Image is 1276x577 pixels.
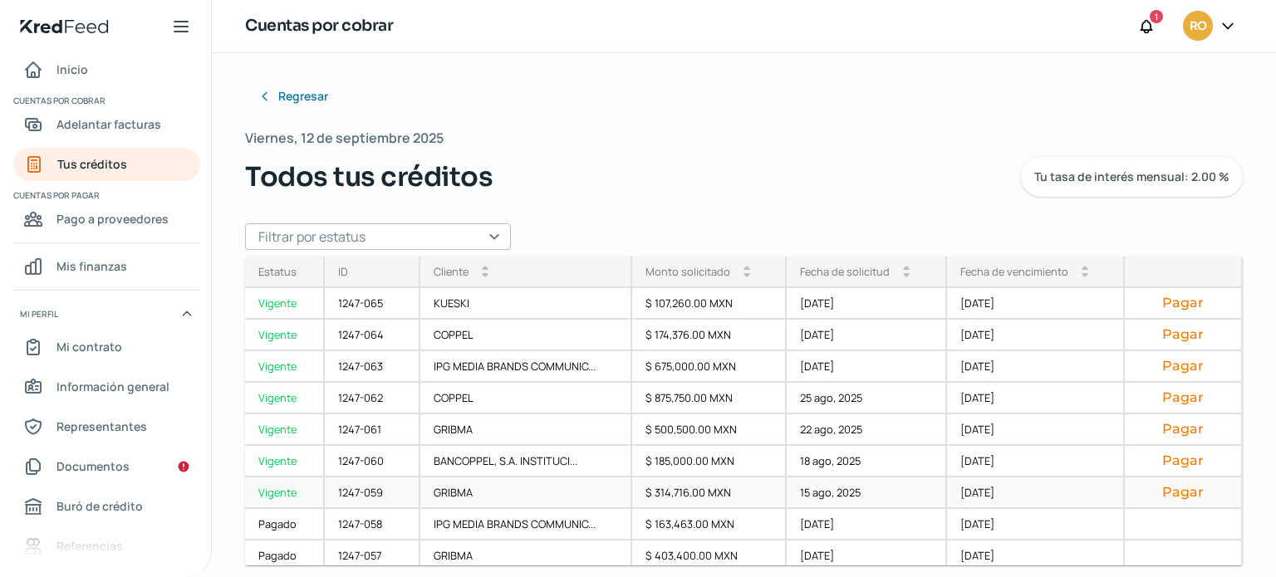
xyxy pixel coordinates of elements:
a: Pago a proveedores [13,203,200,236]
span: Mi contrato [56,336,122,357]
div: $ 314,716.00 MXN [632,477,787,509]
div: [DATE] [947,414,1125,446]
span: Buró de crédito [56,496,143,516]
a: Documentos [13,450,200,483]
a: Vigente [245,288,325,320]
span: RO [1190,17,1206,37]
a: Vigente [245,383,325,414]
span: Adelantar facturas [56,114,161,134]
div: [DATE] [787,509,946,540]
div: $ 675,000.00 MXN [632,351,787,383]
div: 1247-064 [325,320,420,351]
div: [DATE] [947,320,1125,351]
a: Vigente [245,477,325,509]
div: COPPEL [420,383,632,414]
span: Información general [56,376,169,397]
div: COPPEL [420,320,632,351]
a: Vigente [245,351,325,383]
span: Inicio [56,59,88,80]
button: Pagar [1138,358,1228,374]
button: Pagar [1138,421,1228,438]
div: KUESKI [420,288,632,320]
div: 1247-065 [325,288,420,320]
div: 1247-062 [325,383,420,414]
div: [DATE] [787,320,946,351]
div: 25 ago, 2025 [787,383,946,414]
div: IPG MEDIA BRANDS COMMUNIC... [420,351,632,383]
div: $ 500,500.00 MXN [632,414,787,446]
div: Cliente [434,264,469,279]
div: ID [338,264,348,279]
div: Fecha de solicitud [800,264,890,279]
div: [DATE] [947,446,1125,477]
div: Estatus [258,264,297,279]
div: [DATE] [787,288,946,320]
div: 1247-059 [325,477,420,509]
a: Pagado [245,509,325,540]
span: Viernes, 12 de septiembre 2025 [245,126,444,150]
div: [DATE] [947,540,1125,572]
a: Pagado [245,540,325,572]
span: Tus créditos [57,154,127,174]
div: 18 ago, 2025 [787,446,946,477]
a: Mis finanzas [13,250,200,283]
div: Monto solicitado [645,264,730,279]
div: 22 ago, 2025 [787,414,946,446]
div: GRIBMA [420,414,632,446]
a: Vigente [245,320,325,351]
div: 1247-063 [325,351,420,383]
div: GRIBMA [420,477,632,509]
i: arrow_drop_down [744,271,750,278]
a: Mi contrato [13,330,200,364]
div: 1247-060 [325,446,420,477]
div: 1247-058 [325,509,420,540]
div: $ 107,260.00 MXN [632,288,787,320]
div: IPG MEDIA BRANDS COMMUNIC... [420,509,632,540]
div: [DATE] [787,540,946,572]
div: [DATE] [947,351,1125,383]
div: [DATE] [947,509,1125,540]
a: Inicio [13,53,200,86]
span: Pago a proveedores [56,208,169,229]
button: Pagar [1138,484,1228,501]
a: Tus créditos [13,148,200,181]
span: Mis finanzas [56,256,127,276]
button: Pagar [1138,295,1228,311]
a: Vigente [245,446,325,477]
span: Referencias [56,535,123,556]
i: arrow_drop_down [903,271,910,278]
div: [DATE] [947,477,1125,509]
div: [DATE] [787,351,946,383]
div: 1247-057 [325,540,420,572]
div: GRIBMA [420,540,632,572]
a: Adelantar facturas [13,108,200,141]
span: Regresar [278,90,328,102]
span: Todos tus créditos [245,157,493,197]
button: Regresar [245,80,341,113]
div: $ 163,463.00 MXN [632,509,787,540]
h1: Cuentas por cobrar [245,14,393,38]
div: 15 ago, 2025 [787,477,946,509]
span: Mi perfil [20,306,58,321]
div: Fecha de vencimiento [960,264,1068,279]
div: BANCOPPEL, S.A. INSTITUCI... [420,446,632,477]
div: $ 185,000.00 MXN [632,446,787,477]
div: $ 403,400.00 MXN [632,540,787,572]
i: arrow_drop_down [482,271,488,278]
div: 1247-061 [325,414,420,446]
a: Representantes [13,410,200,443]
div: $ 875,750.00 MXN [632,383,787,414]
i: arrow_drop_down [1082,271,1088,278]
a: Buró de crédito [13,490,200,523]
span: 1 [1155,9,1158,24]
a: Vigente [245,414,325,446]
